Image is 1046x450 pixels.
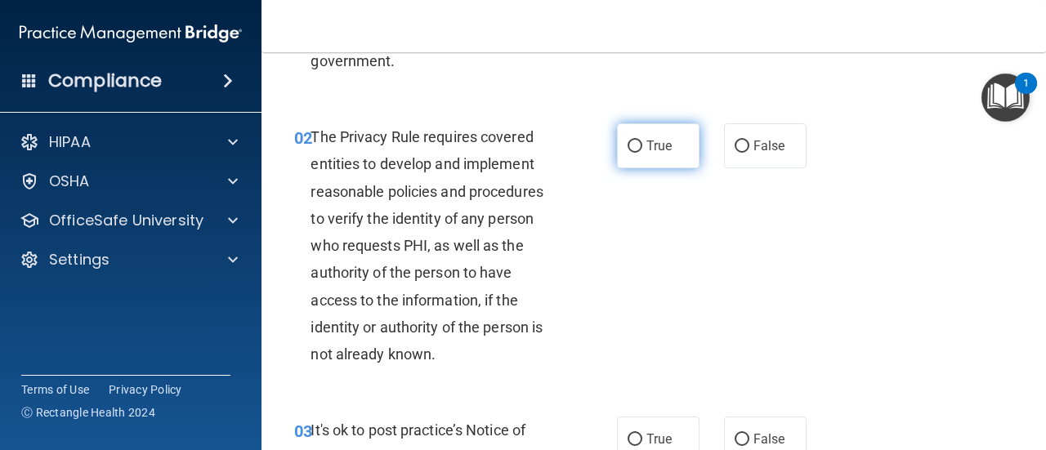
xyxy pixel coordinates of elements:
span: False [753,138,785,154]
a: Privacy Policy [109,381,182,398]
span: 03 [294,421,312,441]
span: True [646,138,672,154]
input: False [735,434,749,446]
a: Settings [20,250,238,270]
a: OfficeSafe University [20,211,238,230]
span: The Privacy Rule requires covered entities to develop and implement reasonable policies and proce... [311,128,543,363]
span: Ⓒ Rectangle Health 2024 [21,404,155,421]
img: PMB logo [20,17,242,50]
p: Settings [49,250,110,270]
p: OSHA [49,172,90,191]
h4: Compliance [48,69,162,92]
span: False [753,431,785,447]
input: True [628,434,642,446]
p: OfficeSafe University [49,211,203,230]
p: HIPAA [49,132,91,152]
a: OSHA [20,172,238,191]
div: 1 [1023,83,1029,105]
a: Terms of Use [21,381,89,398]
a: HIPAA [20,132,238,152]
input: False [735,140,749,153]
span: True [646,431,672,447]
button: Open Resource Center, 1 new notification [981,74,1030,122]
input: True [628,140,642,153]
span: 02 [294,128,312,148]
